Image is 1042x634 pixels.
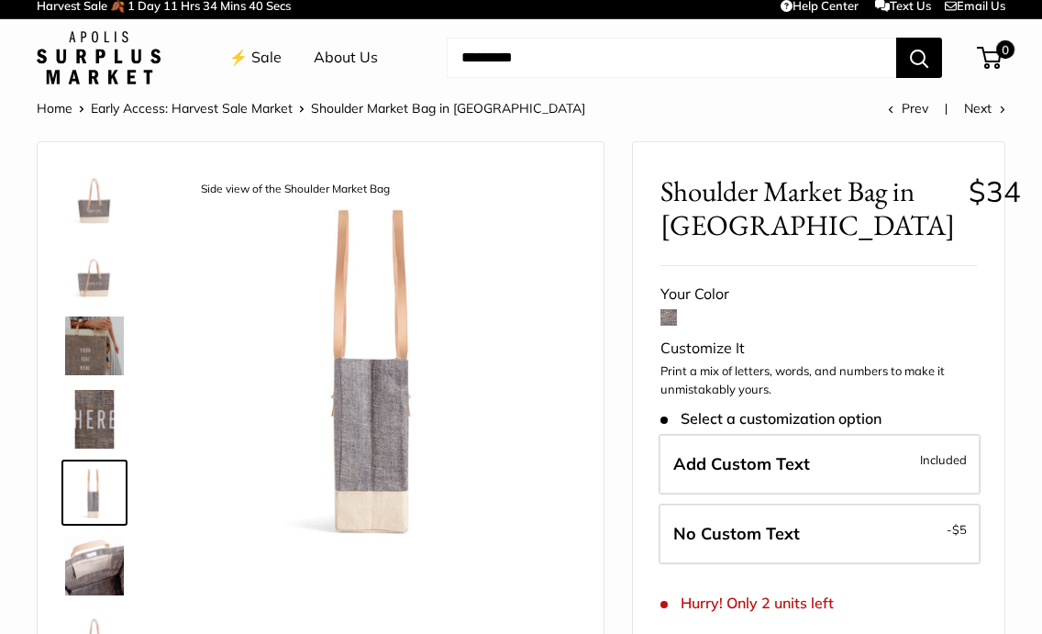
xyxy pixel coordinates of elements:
a: Home [37,100,72,117]
button: Search [896,38,942,78]
a: Shoulder Market Bag in Chambray [61,533,127,599]
div: Customize It [660,335,977,362]
div: Your Color [660,281,977,308]
span: Add Custom Text [673,453,810,474]
div: Side view of the Shoulder Market Bag [192,177,399,202]
span: $5 [952,522,967,537]
a: 0 [979,47,1002,69]
a: description_Adjustable soft leather handle [61,239,127,306]
span: Hurry! Only 2 units left [660,595,834,612]
span: No Custom Text [673,523,800,544]
a: Next [964,100,1005,117]
label: Add Custom Text [659,434,981,495]
p: Print a mix of letters, words, and numbers to make it unmistakably yours. [660,362,977,398]
span: Shoulder Market Bag in [GEOGRAPHIC_DATA] [311,100,585,117]
a: About Us [314,44,378,72]
span: 0 [996,40,1014,59]
img: description_Adjustable soft leather handle [65,243,124,302]
img: description_Side view of the Shoulder Market Bag [184,170,576,562]
a: ⚡️ Sale [229,44,282,72]
a: Prev [888,100,928,117]
nav: Breadcrumb [37,96,585,120]
span: $34 [969,173,1021,209]
span: Select a customization option [660,410,881,428]
img: description_Side view of the Shoulder Market Bag [65,463,124,522]
img: description_A close up of our first Chambray Jute Bag [65,390,124,449]
img: description_Classic Chambray on the Original Market Bag for the first time. [65,317,124,375]
a: Early Access: Harvest Sale Market [91,100,293,117]
img: Shoulder Market Bag in Chambray [65,537,124,595]
a: description_Classic Chambray on the Original Market Bag for the first time. [61,313,127,379]
span: - [947,518,967,540]
label: Leave Blank [659,504,981,564]
a: description_Our first Chambray Shoulder Market Bag [61,166,127,232]
img: description_Our first Chambray Shoulder Market Bag [65,170,124,228]
span: Shoulder Market Bag in [GEOGRAPHIC_DATA] [660,174,955,242]
a: description_Side view of the Shoulder Market Bag [61,460,127,526]
span: Included [920,449,967,471]
img: Apolis: Surplus Market [37,31,161,84]
input: Search... [447,38,896,78]
a: description_A close up of our first Chambray Jute Bag [61,386,127,452]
